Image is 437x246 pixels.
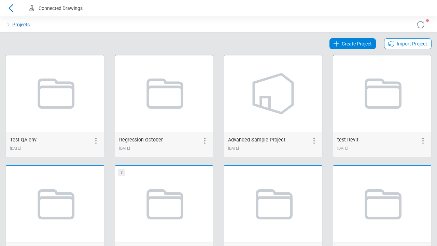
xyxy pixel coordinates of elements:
div: Test QA env [10,136,37,144]
span: 10/09/2024 13:20:08 [337,146,348,151]
a: Projects [12,20,30,29]
span: 09/26/2024 15:35:19 [10,146,21,151]
span: Create Project [342,40,372,48]
div: S [118,169,125,176]
span: test Revit [337,137,358,143]
div: Regression October [119,136,163,144]
span: Connected Drawings [39,5,83,11]
span: Regression October [119,137,163,143]
span: 10/08/2024 11:28:32 [228,146,239,151]
span: Import Project [397,40,427,48]
div: test Revit [337,136,358,144]
span: Test QA env [10,137,37,143]
span: Advanced Sample Project [228,137,285,143]
div: Advanced Sample Project [228,136,285,144]
a: Create Project [329,38,376,49]
span: 10/04/2024 15:40:24 [119,146,130,151]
